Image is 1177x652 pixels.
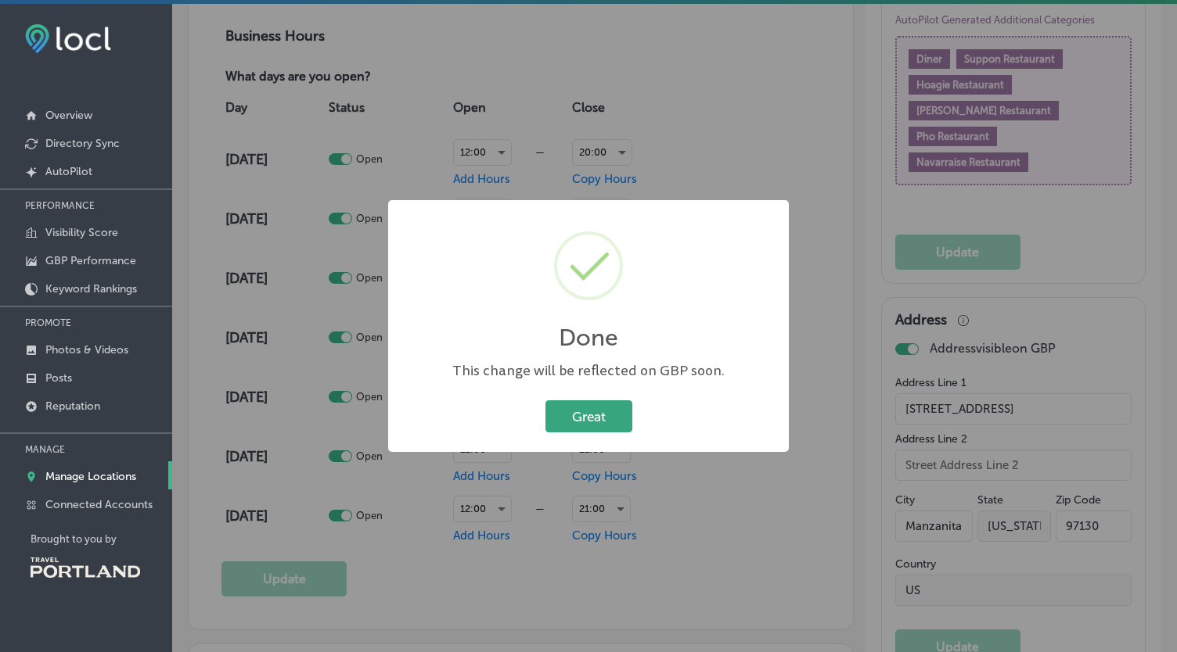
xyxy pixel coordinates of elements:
[559,324,618,352] h2: Done
[404,361,773,381] div: This change will be reflected on GBP soon.
[45,165,92,178] p: AutoPilot
[45,226,118,239] p: Visibility Score
[45,254,136,267] p: GBP Performance
[45,498,153,511] p: Connected Accounts
[45,343,128,356] p: Photos & Videos
[31,557,140,578] img: Travel Portland
[45,137,120,150] p: Directory Sync
[31,533,172,545] p: Brought to you by
[45,371,72,385] p: Posts
[25,24,111,53] img: fda3e92497d09a02dc62c9cd864e3231.png
[45,399,100,413] p: Reputation
[45,282,137,296] p: Keyword Rankings
[545,400,632,432] button: Great
[45,470,136,483] p: Manage Locations
[45,109,92,122] p: Overview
